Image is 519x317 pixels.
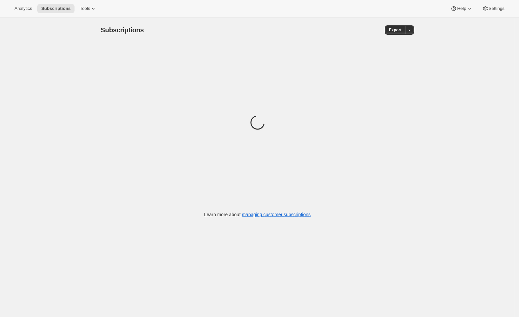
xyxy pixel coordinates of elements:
span: Subscriptions [101,26,144,34]
button: Help [446,4,476,13]
button: Subscriptions [37,4,75,13]
button: Settings [478,4,508,13]
p: Learn more about [204,211,311,218]
span: Export [389,27,401,33]
span: Help [457,6,466,11]
span: Subscriptions [41,6,71,11]
a: managing customer subscriptions [242,212,311,217]
span: Analytics [15,6,32,11]
button: Analytics [11,4,36,13]
span: Tools [80,6,90,11]
button: Tools [76,4,101,13]
span: Settings [489,6,504,11]
button: Export [385,25,405,35]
